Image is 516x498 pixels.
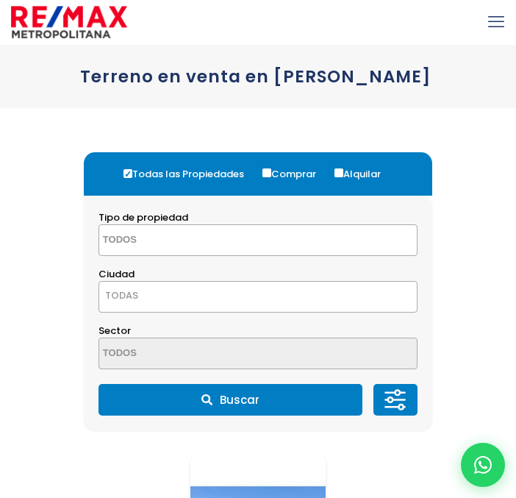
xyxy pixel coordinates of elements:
[99,285,417,306] span: TODAS
[331,160,395,188] label: Alquilar
[80,67,436,86] h1: Terreno en venta en [PERSON_NAME]
[99,338,224,370] textarea: Search
[98,324,131,338] span: Sector
[98,210,188,224] span: Tipo de propiedad
[98,281,418,313] span: TODAS
[334,168,343,177] input: Alquilar
[120,160,259,188] label: Todas las Propiedades
[484,10,509,35] a: mobile menu
[105,288,138,302] span: TODAS
[11,4,127,40] img: remax-metropolitana-logo
[98,384,362,416] button: Buscar
[99,225,224,257] textarea: Search
[11,4,127,40] a: RE/MAX Metropolitana
[98,267,135,281] span: Ciudad
[259,160,331,188] label: Comprar
[123,169,132,178] input: Todas las Propiedades
[262,168,271,177] input: Comprar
